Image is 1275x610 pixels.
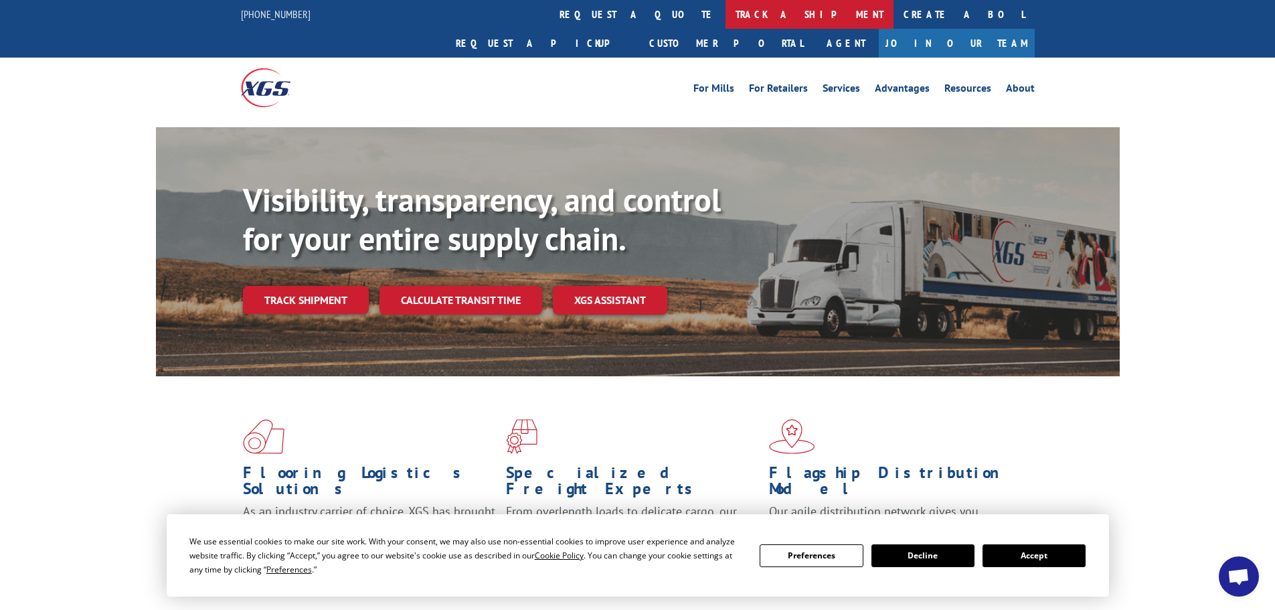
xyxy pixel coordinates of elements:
[639,29,813,58] a: Customer Portal
[241,7,311,21] a: [PHONE_NUMBER]
[506,419,537,454] img: xgs-icon-focused-on-flooring-red
[823,83,860,98] a: Services
[506,465,759,504] h1: Specialized Freight Experts
[266,564,312,575] span: Preferences
[167,514,1109,597] div: Cookie Consent Prompt
[813,29,879,58] a: Agent
[243,286,369,314] a: Track shipment
[446,29,639,58] a: Request a pickup
[760,544,863,567] button: Preferences
[871,544,974,567] button: Decline
[983,544,1086,567] button: Accept
[749,83,808,98] a: For Retailers
[553,286,667,315] a: XGS ASSISTANT
[1219,556,1259,597] div: Open chat
[243,419,284,454] img: xgs-icon-total-supply-chain-intelligence-red
[243,465,496,504] h1: Flooring Logistics Solutions
[769,504,1015,535] span: Our agile distribution network gives you nationwide inventory management on demand.
[189,534,744,577] div: We use essential cookies to make our site work. With your consent, we may also use non-essential ...
[879,29,1035,58] a: Join Our Team
[1006,83,1035,98] a: About
[875,83,930,98] a: Advantages
[506,504,759,563] p: From overlength loads to delicate cargo, our experienced staff knows the best way to move your fr...
[944,83,991,98] a: Resources
[379,286,542,315] a: Calculate transit time
[535,550,584,561] span: Cookie Policy
[769,419,815,454] img: xgs-icon-flagship-distribution-model-red
[243,504,495,551] span: As an industry carrier of choice, XGS has brought innovation and dedication to flooring logistics...
[243,179,721,259] b: Visibility, transparency, and control for your entire supply chain.
[693,83,734,98] a: For Mills
[769,465,1022,504] h1: Flagship Distribution Model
